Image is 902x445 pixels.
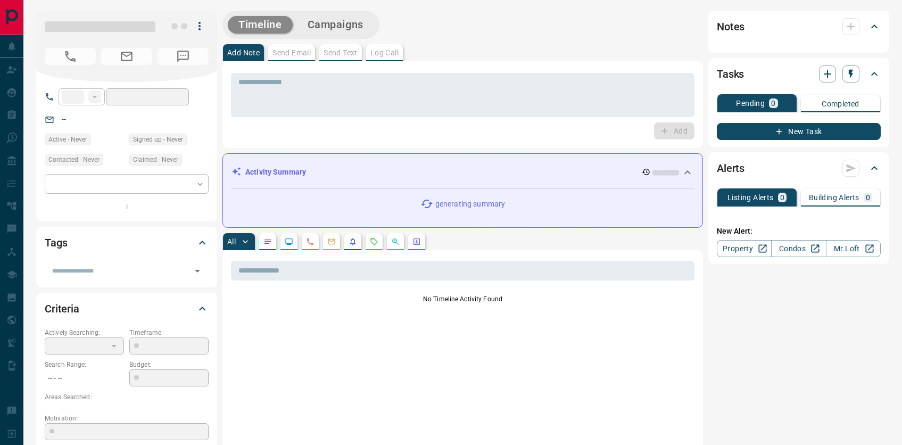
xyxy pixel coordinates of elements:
[391,237,400,246] svg: Opportunities
[717,65,744,83] h2: Tasks
[717,14,881,39] div: Notes
[101,48,152,65] span: No Email
[133,154,178,165] span: Claimed - Never
[327,237,336,246] svg: Emails
[158,48,209,65] span: No Number
[727,194,774,201] p: Listing Alerts
[717,155,881,181] div: Alerts
[48,154,100,165] span: Contacted - Never
[771,240,826,257] a: Condos
[245,167,306,178] p: Activity Summary
[349,237,357,246] svg: Listing Alerts
[45,328,124,337] p: Actively Searching:
[231,294,694,304] p: No Timeline Activity Found
[306,237,315,246] svg: Calls
[45,296,209,322] div: Criteria
[297,16,374,34] button: Campaigns
[45,360,124,369] p: Search Range:
[45,392,209,402] p: Areas Searched:
[717,240,772,257] a: Property
[780,194,784,201] p: 0
[717,61,881,87] div: Tasks
[45,300,79,317] h2: Criteria
[231,162,694,182] div: Activity Summary
[45,234,67,251] h2: Tags
[129,360,209,369] p: Budget:
[435,199,505,210] p: generating summary
[263,237,272,246] svg: Notes
[227,238,236,245] p: All
[717,160,744,177] h2: Alerts
[285,237,293,246] svg: Lead Browsing Activity
[62,115,66,123] a: --
[717,226,881,237] p: New Alert:
[45,230,209,256] div: Tags
[48,134,87,145] span: Active - Never
[228,16,293,34] button: Timeline
[190,263,205,278] button: Open
[45,369,124,387] p: -- - --
[227,49,260,56] p: Add Note
[866,194,870,201] p: 0
[45,48,96,65] span: No Number
[809,194,859,201] p: Building Alerts
[771,100,775,107] p: 0
[822,100,859,108] p: Completed
[736,100,765,107] p: Pending
[133,134,183,145] span: Signed up - Never
[717,18,744,35] h2: Notes
[412,237,421,246] svg: Agent Actions
[45,414,209,423] p: Motivation:
[826,240,881,257] a: Mr.Loft
[129,328,209,337] p: Timeframe:
[717,123,881,140] button: New Task
[370,237,378,246] svg: Requests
